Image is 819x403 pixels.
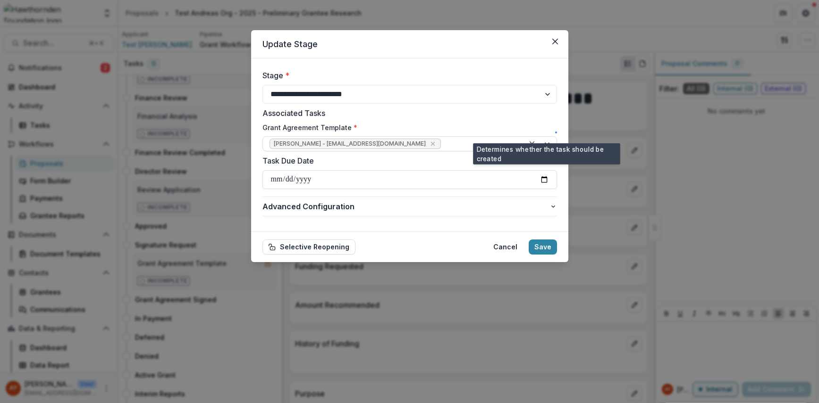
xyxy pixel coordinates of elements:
[262,107,551,119] label: Associated Tasks
[262,123,357,132] label: Grant Agreement Template
[274,140,426,147] span: [PERSON_NAME] - [EMAIL_ADDRESS][DOMAIN_NAME]
[262,201,549,212] span: Advanced Configuration
[428,139,438,148] div: Remove Andreas Yuíza - temelio@hawthornden.org
[262,239,355,255] button: Selective Reopening
[548,34,563,49] button: Close
[262,155,551,166] label: Task Due Date
[488,239,523,255] button: Cancel
[529,239,557,255] button: Save
[262,197,557,216] button: Advanced Configuration
[526,138,538,149] div: Clear selected options
[251,30,568,58] header: Update Stage
[262,70,551,81] label: Stage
